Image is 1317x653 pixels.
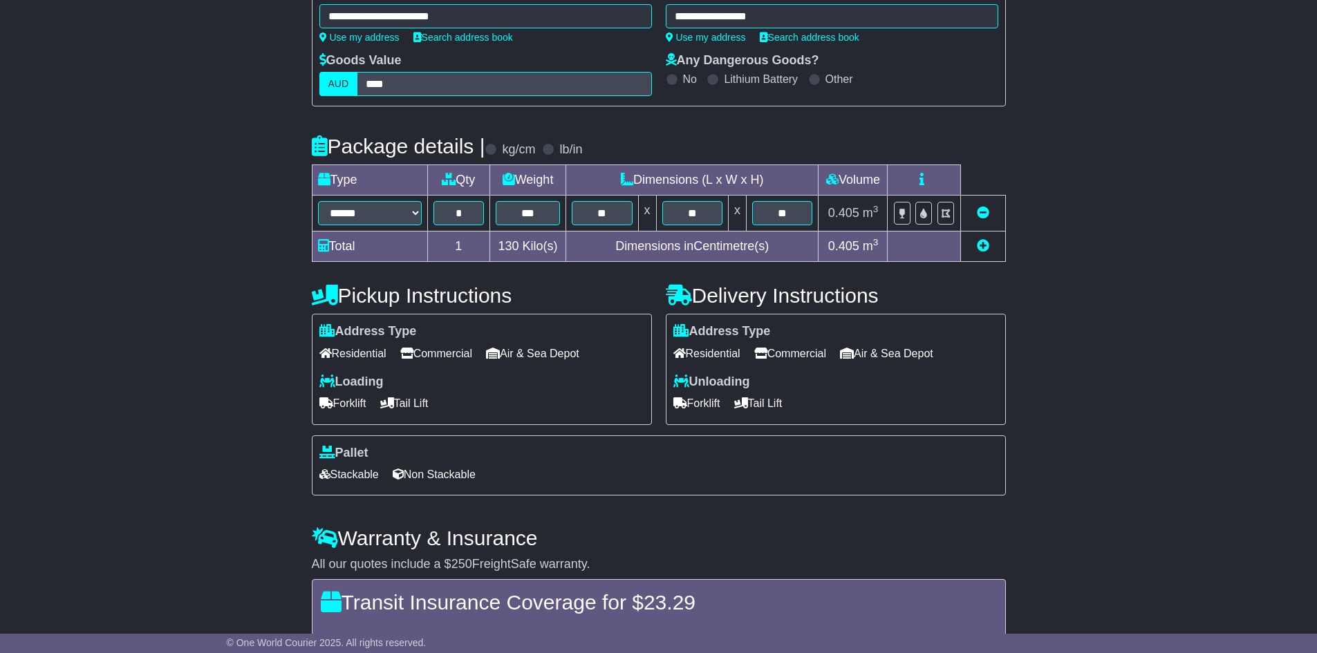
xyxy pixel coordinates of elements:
span: m [863,206,879,220]
td: Total [312,231,427,262]
label: Any Dangerous Goods? [666,53,819,68]
div: All our quotes include a $ FreightSafe warranty. [312,557,1006,572]
span: Air & Sea Depot [840,343,933,364]
td: Volume [819,165,888,196]
td: 1 [427,231,490,262]
span: 130 [498,239,519,253]
span: Forklift [673,392,720,414]
h4: Package details | [312,135,485,158]
td: Kilo(s) [490,231,566,262]
a: Search address book [413,32,513,43]
label: Lithium Battery [724,73,798,86]
td: x [728,196,746,231]
h4: Transit Insurance Coverage for $ [321,591,997,614]
span: Residential [319,343,386,364]
label: Goods Value [319,53,402,68]
a: Remove this item [977,206,989,220]
span: 0.405 [828,206,859,220]
span: Commercial [754,343,826,364]
td: Weight [490,165,566,196]
label: Pallet [319,446,368,461]
h4: Delivery Instructions [666,284,1006,307]
td: Type [312,165,427,196]
span: 0.405 [828,239,859,253]
span: Forklift [319,392,366,414]
span: Stackable [319,464,379,485]
a: Add new item [977,239,989,253]
td: Qty [427,165,490,196]
span: 250 [451,557,472,571]
a: Use my address [319,32,400,43]
label: lb/in [559,142,582,158]
label: No [683,73,697,86]
a: Use my address [666,32,746,43]
a: Search address book [760,32,859,43]
span: Air & Sea Depot [486,343,579,364]
label: Other [825,73,853,86]
label: Unloading [673,375,750,390]
td: Dimensions in Centimetre(s) [566,231,819,262]
span: Tail Lift [380,392,429,414]
span: Commercial [400,343,472,364]
span: Non Stackable [393,464,476,485]
span: m [863,239,879,253]
span: 23.29 [644,591,695,614]
label: Address Type [319,324,417,339]
td: Dimensions (L x W x H) [566,165,819,196]
label: Loading [319,375,384,390]
span: © One World Courier 2025. All rights reserved. [227,637,427,648]
h4: Pickup Instructions [312,284,652,307]
label: kg/cm [502,142,535,158]
span: Tail Lift [734,392,783,414]
label: Address Type [673,324,771,339]
label: AUD [319,72,358,96]
h4: Warranty & Insurance [312,527,1006,549]
sup: 3 [873,237,879,247]
td: x [638,196,656,231]
span: Residential [673,343,740,364]
sup: 3 [873,204,879,214]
